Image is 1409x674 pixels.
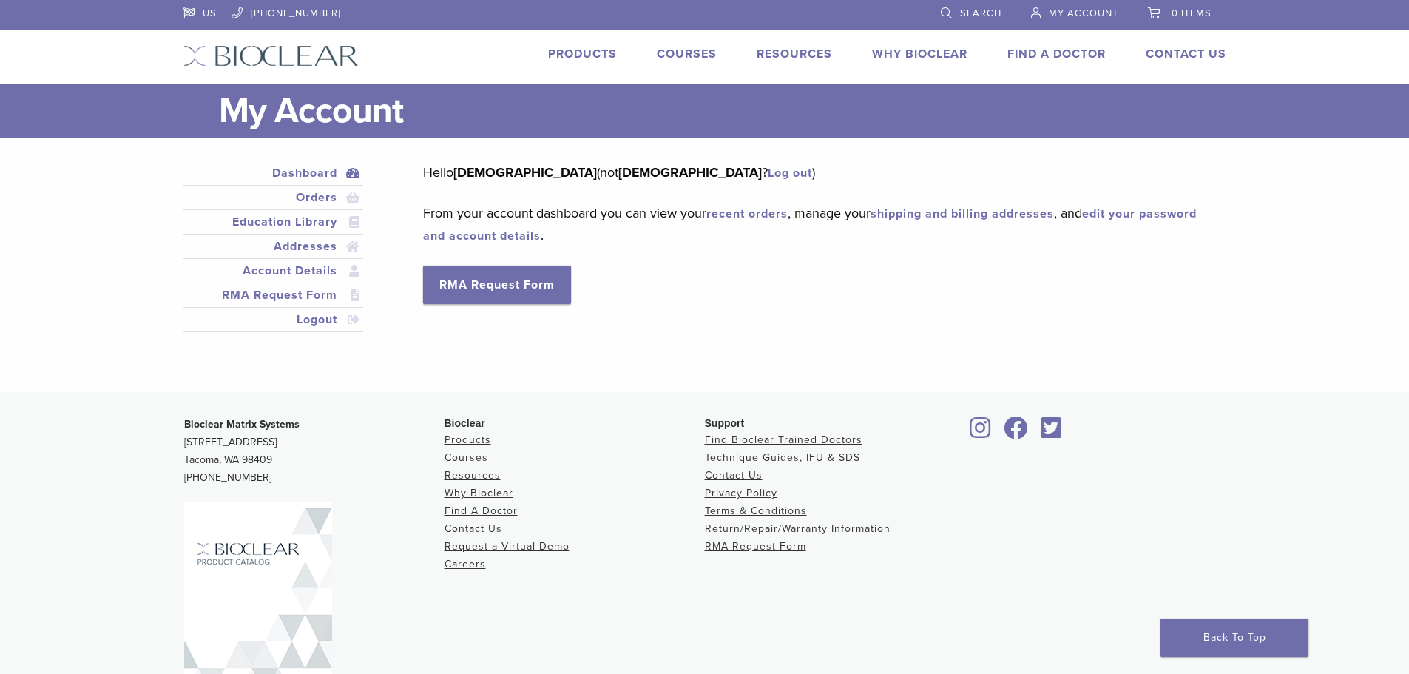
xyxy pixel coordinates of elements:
[184,418,300,431] strong: Bioclear Matrix Systems
[618,164,762,181] strong: [DEMOGRAPHIC_DATA]
[423,266,571,304] a: RMA Request Form
[705,540,806,553] a: RMA Request Form
[705,522,891,535] a: Return/Repair/Warranty Information
[445,417,485,429] span: Bioclear
[445,451,488,464] a: Courses
[1172,7,1212,19] span: 0 items
[219,84,1226,138] h1: My Account
[1049,7,1118,19] span: My Account
[445,540,570,553] a: Request a Virtual Demo
[705,469,763,482] a: Contact Us
[445,487,513,499] a: Why Bioclear
[186,311,361,328] a: Logout
[445,469,501,482] a: Resources
[705,487,777,499] a: Privacy Policy
[705,505,807,517] a: Terms & Conditions
[186,164,361,182] a: Dashboard
[657,47,717,61] a: Courses
[705,451,860,464] a: Technique Guides, IFU & SDS
[757,47,832,61] a: Resources
[1160,619,1308,657] a: Back To Top
[1036,425,1067,440] a: Bioclear
[445,505,518,517] a: Find A Doctor
[186,213,361,231] a: Education Library
[965,425,996,440] a: Bioclear
[999,425,1033,440] a: Bioclear
[1007,47,1106,61] a: Find A Doctor
[705,417,745,429] span: Support
[871,206,1054,221] a: shipping and billing addresses
[184,416,445,487] p: [STREET_ADDRESS] Tacoma, WA 98409 [PHONE_NUMBER]
[453,164,597,181] strong: [DEMOGRAPHIC_DATA]
[548,47,617,61] a: Products
[423,161,1203,183] p: Hello (not ? )
[445,522,502,535] a: Contact Us
[445,558,486,570] a: Careers
[186,286,361,304] a: RMA Request Form
[960,7,1001,19] span: Search
[423,202,1203,246] p: From your account dashboard you can view your , manage your , and .
[872,47,967,61] a: Why Bioclear
[186,237,361,255] a: Addresses
[768,166,812,181] a: Log out
[705,434,862,446] a: Find Bioclear Trained Doctors
[183,45,359,67] img: Bioclear
[706,206,788,221] a: recent orders
[445,434,491,446] a: Products
[186,189,361,206] a: Orders
[1146,47,1226,61] a: Contact Us
[186,262,361,280] a: Account Details
[183,161,364,350] nav: Account pages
